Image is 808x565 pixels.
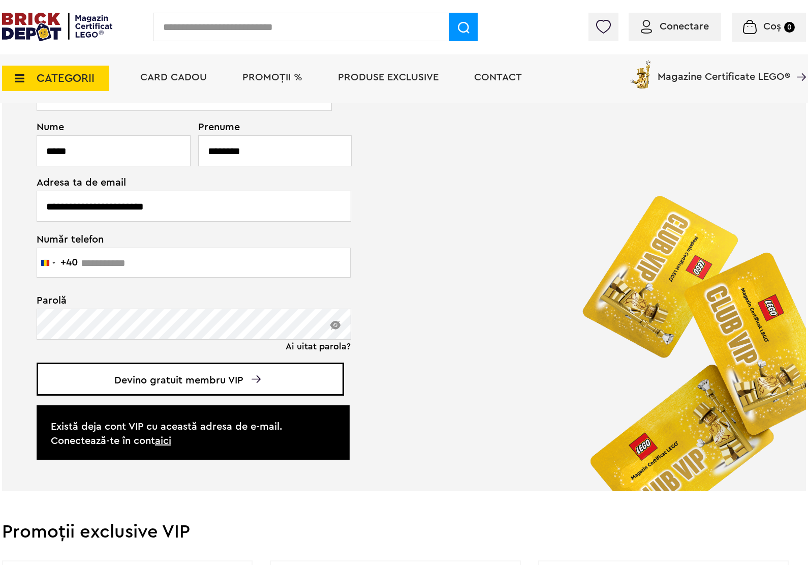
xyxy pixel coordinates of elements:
a: Ai uitat parola? [286,341,351,351]
span: Coș [763,21,781,32]
span: Magazine Certificate LEGO® [658,58,790,82]
a: Produse exclusive [338,72,439,82]
img: vip_page_image [566,179,806,491]
span: Adresa ta de email [37,177,333,188]
a: Card Cadou [140,72,207,82]
img: Arrow%20-%20Down.svg [252,375,261,383]
a: aici [155,436,171,446]
a: Contact [474,72,522,82]
small: 0 [784,22,795,33]
a: PROMOȚII % [242,72,302,82]
button: Selected country [37,248,78,277]
span: Număr telefon [37,233,333,245]
span: Devino gratuit membru VIP [37,363,344,396]
a: Conectare [641,21,709,32]
span: Nume [37,122,185,132]
span: CATEGORII [37,73,95,84]
span: Parolă [37,295,333,306]
span: Există deja cont VIP cu această adresa de e-mail. Conectează-te în cont [37,405,350,460]
a: Magazine Certificate LEGO® [790,58,806,69]
span: Conectare [660,21,709,32]
span: Prenume [198,122,333,132]
h2: Promoții exclusive VIP [2,523,806,541]
div: +40 [60,257,78,267]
